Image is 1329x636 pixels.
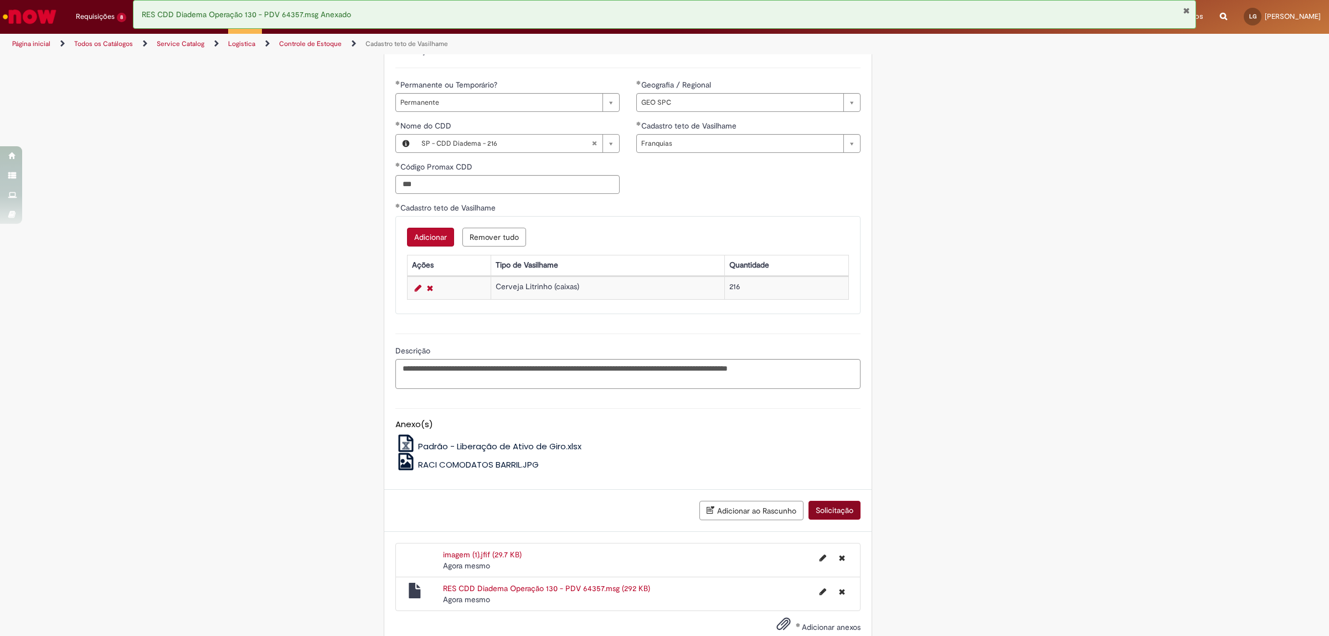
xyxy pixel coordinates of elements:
span: Cadastro teto de Vasilhame [400,203,498,213]
a: Padrão - Liberação de Ativo de Giro.xlsx [395,440,582,452]
th: Quantidade [725,255,849,275]
span: GEO SPC [641,94,838,111]
time: 29/09/2025 16:06:16 [443,594,490,604]
button: Excluir imagem (1).jfif [832,549,852,567]
span: Adicionar anexos [802,622,861,632]
span: Geografia / Regional [641,80,713,90]
th: Tipo de Vasilhame [491,255,724,275]
button: Add a row for Cadastro teto de Vasilhame [407,228,454,247]
span: LG [1249,13,1256,20]
span: Obrigatório Preenchido [395,162,400,167]
a: RES CDD Diadema Operação 130 - PDV 64357.msg (292 KB) [443,583,650,593]
a: Página inicial [12,39,50,48]
button: Fechar Notificação [1183,6,1190,15]
span: Agora mesmo [443,561,490,571]
span: RES CDD Diadema Operação 130 - PDV 64357.msg Anexado [142,9,351,19]
input: Código Promax CDD [395,175,620,194]
span: Permanente ou Temporário? [400,80,499,90]
a: imagem (1).jfif (29.7 KB) [443,550,522,560]
img: ServiceNow [1,6,58,28]
h5: Anexo(s) [395,420,861,429]
abbr: Limpar campo Nome do CDD [586,135,602,152]
span: SP - CDD Diadema - 216 [421,135,591,152]
span: Obrigatório Preenchido [395,80,400,85]
button: Adicionar ao Rascunho [699,501,803,520]
a: Todos os Catálogos [74,39,133,48]
button: Nome do CDD, Visualizar este registro SP - CDD Diadema - 216 [396,135,416,152]
span: Padrão - Liberação de Ativo de Giro.xlsx [418,440,581,452]
span: Obrigatório Preenchido [395,203,400,208]
span: Franquias [641,135,838,152]
td: 216 [725,276,849,299]
span: [PERSON_NAME] [1265,12,1321,21]
span: Agora mesmo [443,594,490,604]
span: Obrigatório Preenchido [395,121,400,126]
time: 29/09/2025 16:06:42 [443,561,490,571]
textarea: Descrição [395,359,861,389]
a: SP - CDD Diadema - 216Limpar campo Nome do CDD [416,135,619,152]
a: Editar Linha 1 [412,281,424,295]
button: Excluir RES CDD Diadema Operação 130 - PDV 64357.msg [832,583,852,601]
a: Remover linha 1 [424,281,436,295]
button: Remove all rows for Cadastro teto de Vasilhame [462,228,526,247]
button: Editar nome de arquivo RES CDD Diadema Operação 130 - PDV 64357.msg [813,583,833,601]
a: RACI COMODATOS BARRIL.JPG [395,459,539,470]
span: Permanente [400,94,597,111]
span: 8 [117,13,126,22]
span: Necessários - Nome do CDD [400,121,454,131]
span: Obrigatório Preenchido [636,80,641,85]
span: Descrição [395,346,432,356]
span: Requisições [76,11,115,22]
ul: Trilhas de página [8,34,878,54]
span: Obrigatório Preenchido [636,121,641,126]
span: RACI COMODATOS BARRIL.JPG [418,459,539,470]
td: Cerveja Litrinho (caixas) [491,276,724,299]
span: Cadastro teto de Vasilhame [641,121,739,131]
span: Código Promax CDD [400,162,475,172]
button: Solicitação [808,501,861,520]
button: Editar nome de arquivo imagem (1).jfif [813,549,833,567]
th: Ações [407,255,491,275]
